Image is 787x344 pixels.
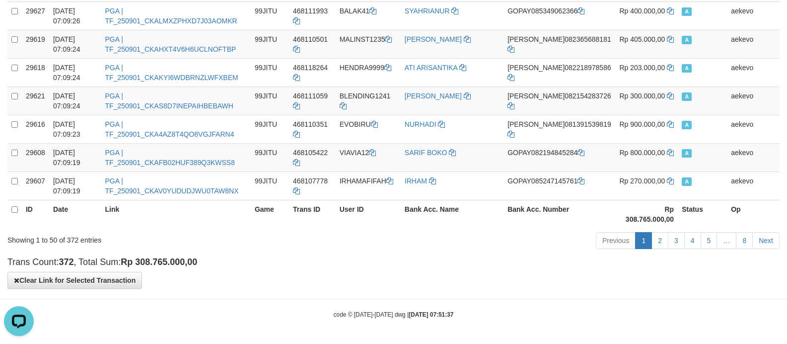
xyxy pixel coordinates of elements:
th: Date [49,200,101,228]
span: [PERSON_NAME] [507,35,565,43]
button: Open LiveChat chat widget [4,4,34,34]
h4: Trans Count: , Total Sum: [7,258,780,267]
a: 8 [736,232,753,249]
a: 5 [701,232,717,249]
td: [DATE] 07:09:19 [49,172,101,200]
th: User ID [336,200,401,228]
a: [PERSON_NAME] [405,92,462,100]
td: 99JITU [251,115,289,143]
th: Link [101,200,251,228]
td: 99JITU [251,143,289,172]
td: 082218978586 [503,58,615,86]
td: 468110501 [289,30,336,58]
a: Previous [596,232,636,249]
td: 29619 [22,30,49,58]
span: GOPAY [507,7,531,15]
span: Rp 405.000,00 [619,35,665,43]
a: PGA | TF_250901_CKALMXZPHXD7J03AOMKR [105,7,237,25]
span: Rp 203.000,00 [619,64,665,72]
td: [DATE] 07:09:24 [49,86,101,115]
a: IRHAM [405,177,427,185]
span: GOPAY [507,149,531,157]
small: code © [DATE]-[DATE] dwg | [334,311,454,318]
td: [DATE] 07:09:19 [49,143,101,172]
a: ATI ARISANTIKA [405,64,457,72]
a: PGA | TF_250901_CKAKYI6WDBRNZLWFXBEM [105,64,238,82]
td: 468105422 [289,143,336,172]
a: PGA | TF_250901_CKAHXT4V6H6UCLNOFTBP [105,35,236,53]
a: PGA | TF_250901_CKA4AZ8T4QO8VGJFARN4 [105,120,234,138]
span: Rp 800.000,00 [619,149,665,157]
td: 29607 [22,172,49,200]
td: 29627 [22,1,49,30]
td: 468111993 [289,1,336,30]
td: [DATE] 07:09:26 [49,1,101,30]
td: 085349062366 [503,1,615,30]
th: Bank Acc. Name [401,200,503,228]
td: aekevo [727,30,780,58]
span: Rp 400.000,00 [619,7,665,15]
td: IRHAMAFIFAH [336,172,401,200]
td: 29621 [22,86,49,115]
span: Approved - Marked by aekevo [682,92,692,101]
span: Approved - Marked by aekevo [682,36,692,44]
td: 29616 [22,115,49,143]
td: 082365688181 [503,30,615,58]
td: 99JITU [251,1,289,30]
a: 2 [651,232,668,249]
a: PGA | TF_250901_CKAFB02HUF389Q3KWSS8 [105,149,235,167]
a: SYAHRIANUR [405,7,450,15]
th: Op [727,200,780,228]
td: 082194845284 [503,143,615,172]
span: [PERSON_NAME] [507,64,565,72]
td: 468118264 [289,58,336,86]
span: Approved - Marked by aekevo [682,177,692,186]
button: Clear Link for Selected Transaction [7,272,142,289]
td: aekevo [727,58,780,86]
strong: Rp 308.765.000,00 [626,205,674,223]
span: Rp 300.000,00 [619,92,665,100]
a: 4 [684,232,701,249]
td: 468107778 [289,172,336,200]
td: 082154283726 [503,86,615,115]
a: 1 [635,232,652,249]
span: [PERSON_NAME] [507,120,565,128]
td: HENDRA9999 [336,58,401,86]
span: GOPAY [507,177,531,185]
td: VIAVIA12 [336,143,401,172]
th: Bank Acc. Number [503,200,615,228]
a: PGA | TF_250901_CKAV0YUDUDJWU0TAW8NX [105,177,239,195]
td: 29608 [22,143,49,172]
th: Trans ID [289,200,336,228]
td: aekevo [727,143,780,172]
td: [DATE] 07:09:23 [49,115,101,143]
span: Rp 270.000,00 [619,177,665,185]
td: 468110351 [289,115,336,143]
a: … [716,232,736,249]
td: [DATE] 07:09:24 [49,30,101,58]
td: 29618 [22,58,49,86]
td: aekevo [727,172,780,200]
th: Game [251,200,289,228]
span: Rp 900.000,00 [619,120,665,128]
td: 99JITU [251,30,289,58]
span: [PERSON_NAME] [507,92,565,100]
td: 085247145761 [503,172,615,200]
td: aekevo [727,1,780,30]
th: Status [678,200,727,228]
span: Approved - Marked by aekevo [682,64,692,73]
td: [DATE] 07:09:24 [49,58,101,86]
a: Next [752,232,780,249]
a: NURHADI [405,120,436,128]
a: 3 [668,232,685,249]
td: aekevo [727,115,780,143]
td: 468111059 [289,86,336,115]
div: Showing 1 to 50 of 372 entries [7,231,320,245]
td: EVOBIRU [336,115,401,143]
td: 99JITU [251,86,289,115]
td: BALAK41 [336,1,401,30]
span: Approved - Marked by aekevo [682,121,692,129]
a: PGA | TF_250901_CKAS8D7INEPAIHBEBAWH [105,92,233,110]
a: [PERSON_NAME] [405,35,462,43]
strong: Rp 308.765.000,00 [121,257,197,267]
